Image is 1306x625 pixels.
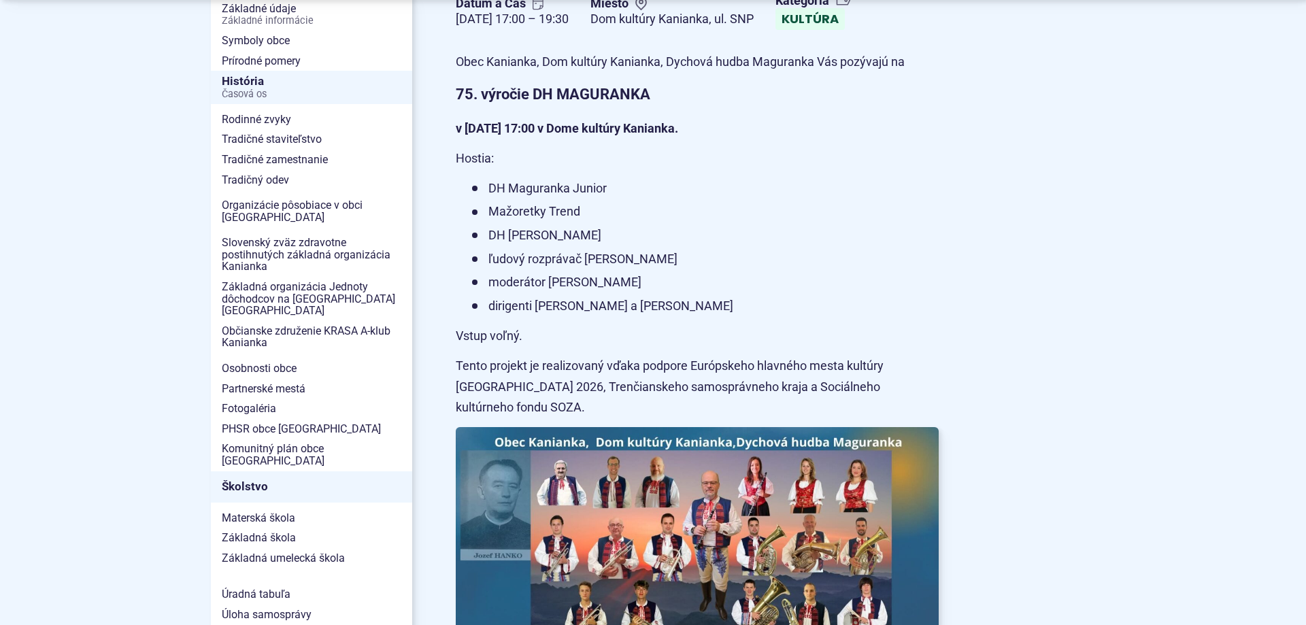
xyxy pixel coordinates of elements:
[211,51,412,71] a: Prírodné pomery
[590,12,754,27] figcaption: Dom kultúry Kanianka, ul. SNP
[211,584,412,605] a: Úradná tabuľa
[211,471,412,503] a: Školstvo
[222,548,401,569] span: Základná umelecká škola
[222,439,401,471] span: Komunitný plán obce [GEOGRAPHIC_DATA]
[472,272,939,293] li: moderátor [PERSON_NAME]
[222,321,401,353] span: Občianske združenie KRASA A-klub Kanianka
[472,249,939,270] li: ľudový rozprávač [PERSON_NAME]
[222,195,401,227] span: Organizácie pôsobiace v obci [GEOGRAPHIC_DATA]
[456,86,650,103] strong: 75. výročie DH MAGURANKA
[211,277,412,321] a: Základná organizácia Jednoty dôchodcov na [GEOGRAPHIC_DATA] [GEOGRAPHIC_DATA]
[456,148,939,169] p: Hostia:
[211,358,412,379] a: Osobnosti obce
[211,233,412,277] a: Slovenský zväz zdravotne postihnutých základná organizácia Kanianka
[211,109,412,130] a: Rodinné zvyky
[456,326,939,347] p: Vstup voľný.
[222,508,401,528] span: Materská škola
[222,233,401,277] span: Slovenský zväz zdravotne postihnutých základná organizácia Kanianka
[472,225,939,246] li: DH [PERSON_NAME]
[472,201,939,222] li: Mažoretky Trend
[222,71,401,104] span: História
[222,605,401,625] span: Úloha samosprávy
[211,379,412,399] a: Partnerské mestá
[222,528,401,548] span: Základná škola
[211,129,412,150] a: Tradičné staviteľstvo
[211,195,412,227] a: Organizácie pôsobiace v obci [GEOGRAPHIC_DATA]
[472,178,939,199] li: DH Maguranka Junior
[211,528,412,548] a: Základná škola
[211,170,412,190] a: Tradičný odev
[222,584,401,605] span: Úradná tabuľa
[211,321,412,353] a: Občianske združenie KRASA A-klub Kanianka
[775,8,845,30] a: Kultúra
[222,31,401,51] span: Symboly obce
[222,379,401,399] span: Partnerské mestá
[211,31,412,51] a: Symboly obce
[456,52,939,73] p: Obec Kanianka, Dom kultúry Kanianka, Dychová hudba Maguranka Vás pozývajú na
[211,605,412,625] a: Úloha samosprávy
[211,548,412,569] a: Základná umelecká škola
[222,16,401,27] span: Základné informácie
[222,150,401,170] span: Tradičné zamestnanie
[222,170,401,190] span: Tradičný odev
[211,419,412,439] a: PHSR obce [GEOGRAPHIC_DATA]
[222,476,401,497] span: Školstvo
[222,89,401,100] span: Časová os
[211,399,412,419] a: Fotogaléria
[472,296,939,317] li: dirigenti [PERSON_NAME] a [PERSON_NAME]
[456,121,678,135] strong: v [DATE] 17:00 v Dome kultúry Kanianka.
[211,150,412,170] a: Tradičné zamestnanie
[222,129,401,150] span: Tradičné staviteľstvo
[456,12,569,27] figcaption: [DATE] 17:00 – 19:30
[211,508,412,528] a: Materská škola
[456,356,939,418] p: Tento projekt je realizovaný vďaka podpore Európskeho hlavného mesta kultúry [GEOGRAPHIC_DATA] 20...
[211,439,412,471] a: Komunitný plán obce [GEOGRAPHIC_DATA]
[222,51,401,71] span: Prírodné pomery
[222,419,401,439] span: PHSR obce [GEOGRAPHIC_DATA]
[222,358,401,379] span: Osobnosti obce
[222,277,401,321] span: Základná organizácia Jednoty dôchodcov na [GEOGRAPHIC_DATA] [GEOGRAPHIC_DATA]
[222,399,401,419] span: Fotogaléria
[222,109,401,130] span: Rodinné zvyky
[211,71,412,104] a: HistóriaČasová os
